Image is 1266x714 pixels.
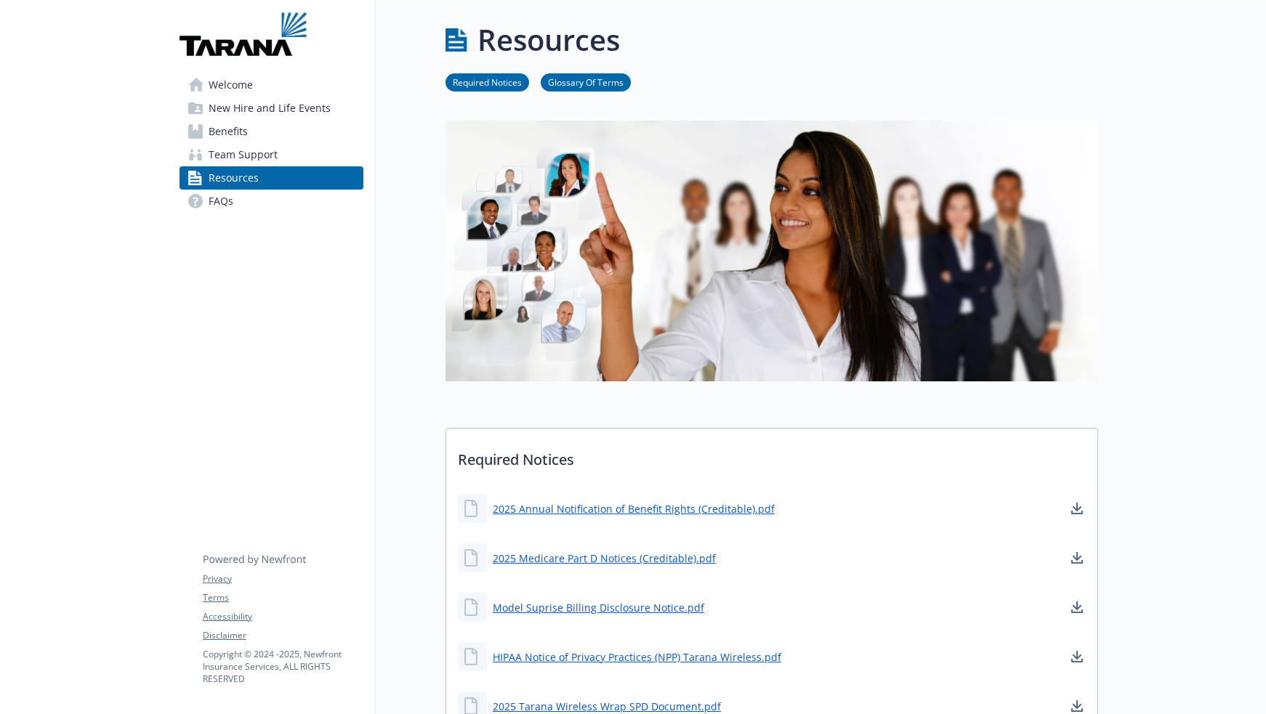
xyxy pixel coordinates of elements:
[446,429,1097,482] p: Required Notices
[203,610,363,623] a: Accessibility
[1068,648,1086,665] a: download document
[203,629,363,642] a: Disclaimer
[1068,599,1086,616] a: download document
[1068,549,1086,567] a: download document
[180,166,363,190] a: Resources
[445,121,1098,381] img: resources page banner
[445,75,529,89] a: Required Notices
[1068,500,1086,517] a: download document
[477,18,620,62] h1: Resources
[209,120,248,143] span: Benefits
[209,166,259,190] span: Resources
[493,699,721,714] a: 2025 Tarana Wireless Wrap SPD Document.pdf
[203,648,363,685] p: Copyright © 2024 - 2025 , Newfront Insurance Services, ALL RIGHTS RESERVED
[180,73,363,97] a: Welcome
[209,190,233,213] span: FAQs
[493,649,781,665] a: HIPAA Notice of Privacy Practices (NPP) Tarana Wireless.pdf
[180,97,363,120] a: New Hire and Life Events
[209,97,331,120] span: New Hire and Life Events
[203,572,363,585] a: Privacy
[541,75,631,89] a: Glossary Of Terms
[180,190,363,213] a: FAQs
[180,143,363,166] a: Team Support
[493,600,704,615] a: Model Suprise Billing Disclosure Notice.pdf
[493,551,716,566] a: 2025 Medicare Part D Notices (Creditable).pdf
[209,73,253,97] span: Welcome
[203,591,363,604] a: Terms
[180,120,363,143] a: Benefits
[493,501,775,516] a: 2025 Annual Notification of Benefit Rights (Creditable).pdf
[209,143,278,166] span: Team Support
